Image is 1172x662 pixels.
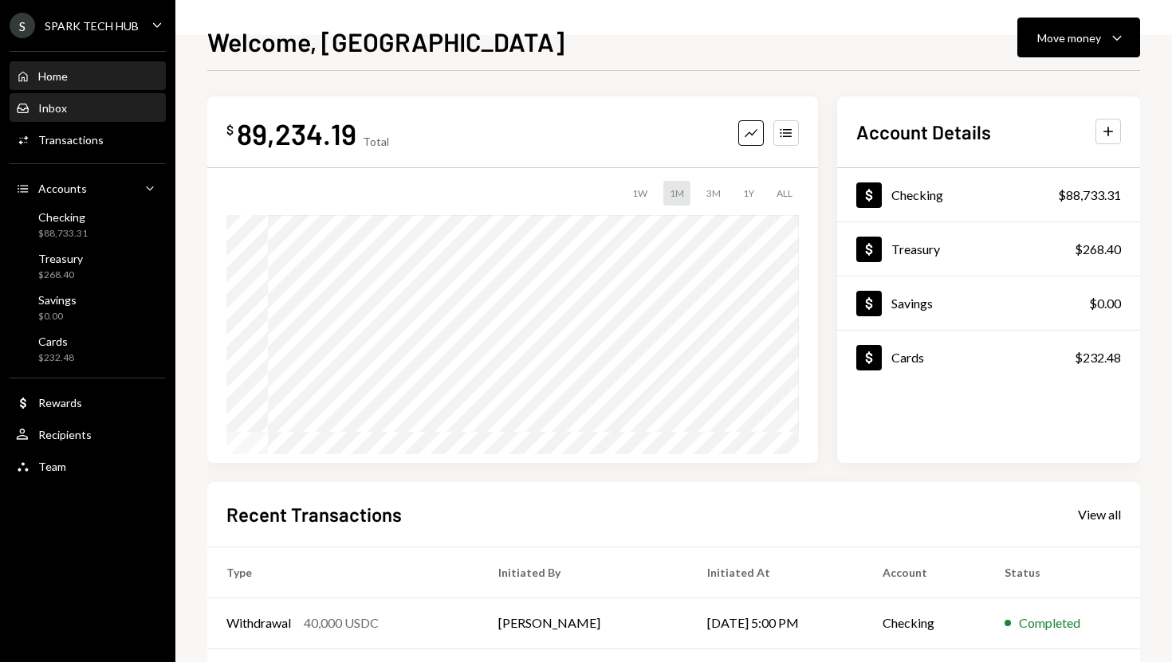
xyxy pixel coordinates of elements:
[1078,507,1121,523] div: View all
[863,597,985,648] td: Checking
[1089,294,1121,313] div: $0.00
[863,546,985,597] th: Account
[1075,348,1121,367] div: $232.48
[38,428,92,441] div: Recipients
[38,210,88,224] div: Checking
[891,241,940,257] div: Treasury
[837,331,1140,384] a: Cards$232.48
[688,597,864,648] td: [DATE] 5:00 PM
[38,227,88,241] div: $88,733.31
[10,93,166,122] a: Inbox
[10,288,166,327] a: Savings$0.00
[479,597,687,648] td: [PERSON_NAME]
[1058,186,1121,205] div: $88,733.31
[837,276,1140,330] a: Savings$0.00
[226,122,234,138] div: $
[38,69,68,83] div: Home
[10,452,166,480] a: Team
[891,350,924,365] div: Cards
[985,546,1140,597] th: Status
[237,116,356,151] div: 89,234.19
[479,546,687,597] th: Initiated By
[1075,240,1121,259] div: $268.40
[363,135,389,148] div: Total
[10,206,166,244] a: Checking$88,733.31
[856,119,991,145] h2: Account Details
[304,613,379,633] div: 40,000 USDC
[226,501,402,527] h2: Recent Transactions
[837,222,1140,276] a: Treasury$268.40
[626,181,654,206] div: 1W
[207,25,564,57] h1: Welcome, [GEOGRAPHIC_DATA]
[38,310,77,323] div: $0.00
[837,168,1140,221] a: Checking$88,733.31
[1017,18,1140,57] button: Move money
[226,613,291,633] div: Withdrawal
[891,187,943,202] div: Checking
[891,296,933,311] div: Savings
[10,330,166,368] a: Cards$232.48
[207,546,479,597] th: Type
[38,101,67,115] div: Inbox
[38,133,104,147] div: Transactions
[38,396,82,409] div: Rewards
[688,546,864,597] th: Initiated At
[663,181,690,206] div: 1M
[1078,505,1121,523] a: View all
[10,174,166,202] a: Accounts
[38,268,83,282] div: $268.40
[10,13,35,38] div: S
[737,181,761,206] div: 1Y
[38,252,83,265] div: Treasury
[10,125,166,154] a: Transactions
[10,61,166,90] a: Home
[10,247,166,285] a: Treasury$268.40
[38,351,74,365] div: $232.48
[38,335,74,348] div: Cards
[10,388,166,417] a: Rewards
[38,182,87,195] div: Accounts
[45,19,139,33] div: SPARK TECH HUB
[770,181,799,206] div: ALL
[38,460,66,473] div: Team
[10,420,166,449] a: Recipients
[700,181,727,206] div: 3M
[38,293,77,307] div: Savings
[1037,29,1101,46] div: Move money
[1019,613,1080,633] div: Completed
